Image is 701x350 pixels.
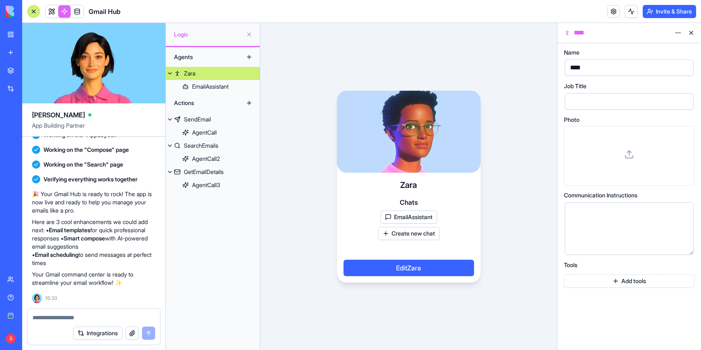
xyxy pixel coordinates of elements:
[564,262,577,268] span: Tools
[32,190,156,215] p: 🎉 Your Gmail Hub is ready to rock! The app is now live and ready to help you manage your emails l...
[400,197,418,207] span: Chats
[73,327,122,340] button: Integrations
[170,50,236,64] div: Agents
[32,270,156,287] p: Your Gmail command center is ready to streamline your email workflow! ✨
[564,50,580,55] span: Name
[44,160,123,169] span: Working on the "Search" page
[166,113,260,126] a: SendEmail
[564,117,580,123] span: Photo
[32,218,156,267] p: Here are 3 cool enhancements we could add next: • for quick professional responses • with AI-powe...
[564,192,637,198] span: Communication Instructions
[344,260,474,276] button: EditZara
[184,115,211,124] div: SendEmail
[44,146,129,154] span: Working on the "Compose" page
[166,126,260,139] a: AgentCall
[192,181,220,189] div: AgentCall3
[32,293,42,303] img: Ella_00000_wcx2te.png
[170,96,236,110] div: Actions
[166,67,260,80] a: Zara
[32,121,156,136] span: App Building Partner
[192,155,220,163] div: AgentCall2
[564,83,586,89] span: Job Title
[35,251,78,258] strong: Email scheduling
[380,210,437,224] button: EmailAssistant
[184,69,195,78] div: Zara
[44,175,137,183] span: Verifying everything works together
[32,110,85,120] span: [PERSON_NAME]
[6,334,16,343] span: S
[166,178,260,192] a: AgentCall3
[89,7,121,16] h1: Gmail Hub
[174,30,243,39] span: Logic
[184,142,218,150] div: SearchEmails
[378,227,440,240] button: Create new chat
[643,5,696,18] button: Invite & Share
[192,82,229,91] div: EmailAssistant
[564,275,694,288] button: Add tools
[166,165,260,178] a: GetEmailDetails
[45,295,57,302] span: 15:33
[6,6,57,17] img: logo
[166,80,260,93] a: EmailAssistant
[64,235,105,242] strong: Smart compose
[400,179,417,191] h4: Zara
[184,168,224,176] div: GetEmailDetails
[192,128,217,137] div: AgentCall
[166,139,260,152] a: SearchEmails
[49,226,90,233] strong: Email templates
[166,152,260,165] a: AgentCall2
